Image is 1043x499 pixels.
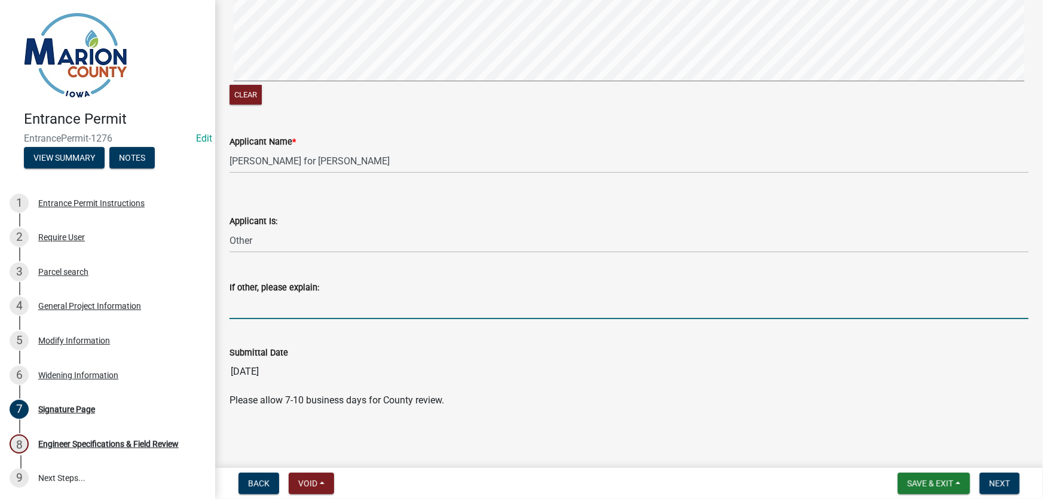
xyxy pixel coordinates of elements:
[238,473,279,494] button: Back
[980,473,1020,494] button: Next
[24,111,206,128] h4: Entrance Permit
[24,147,105,169] button: View Summary
[10,194,29,213] div: 1
[38,336,110,345] div: Modify Information
[10,296,29,316] div: 4
[230,349,288,357] label: Submittal Date
[196,133,212,144] wm-modal-confirm: Edit Application Number
[230,85,262,105] button: Clear
[10,469,29,488] div: 9
[10,434,29,454] div: 8
[907,479,953,488] span: Save & Exit
[10,228,29,247] div: 2
[24,133,191,144] span: EntrancePermit-1276
[989,479,1010,488] span: Next
[10,400,29,419] div: 7
[10,331,29,350] div: 5
[38,302,141,310] div: General Project Information
[38,233,85,241] div: Require User
[24,154,105,163] wm-modal-confirm: Summary
[38,199,145,207] div: Entrance Permit Instructions
[24,13,127,98] img: Marion County, Iowa
[38,440,179,448] div: Engineer Specifications & Field Review
[109,154,155,163] wm-modal-confirm: Notes
[38,371,118,379] div: Widening Information
[196,133,212,144] a: Edit
[230,393,1029,408] p: Please allow 7-10 business days for County review.
[10,262,29,281] div: 3
[109,147,155,169] button: Notes
[10,366,29,385] div: 6
[230,218,277,226] label: Applicant Is:
[38,268,88,276] div: Parcel search
[298,479,317,488] span: Void
[38,405,95,414] div: Signature Page
[898,473,970,494] button: Save & Exit
[230,284,319,292] label: If other, please explain:
[230,138,296,146] label: Applicant Name
[248,479,270,488] span: Back
[289,473,334,494] button: Void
